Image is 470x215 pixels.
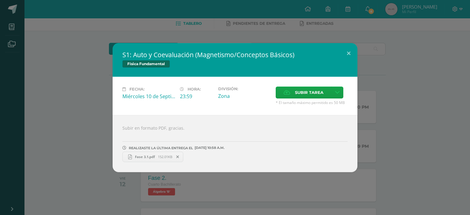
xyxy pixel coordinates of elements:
span: Física Fundamental [122,60,170,68]
span: 152.01KB [158,154,172,159]
button: Close (Esc) [340,43,357,64]
span: Fase 3.1.pdf [132,154,158,159]
span: REALIZASTE LA ÚLTIMA ENTREGA EL [129,146,193,150]
div: Miércoles 10 de Septiembre [122,93,175,100]
div: 23:59 [180,93,213,100]
div: Zona [218,93,271,99]
h2: S1: Auto y Coevaluación (Magnetismo/Conceptos Básicos) [122,50,348,59]
span: Subir tarea [295,87,323,98]
a: Fase 3.1.pdf 152.01KB [122,152,183,162]
span: Fecha: [129,87,144,91]
span: * El tamaño máximo permitido es 50 MB [276,100,348,105]
span: Remover entrega [173,154,183,160]
label: División: [218,87,271,91]
div: Subir en formato PDF, gracias. [113,115,357,172]
span: Hora: [188,87,201,91]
